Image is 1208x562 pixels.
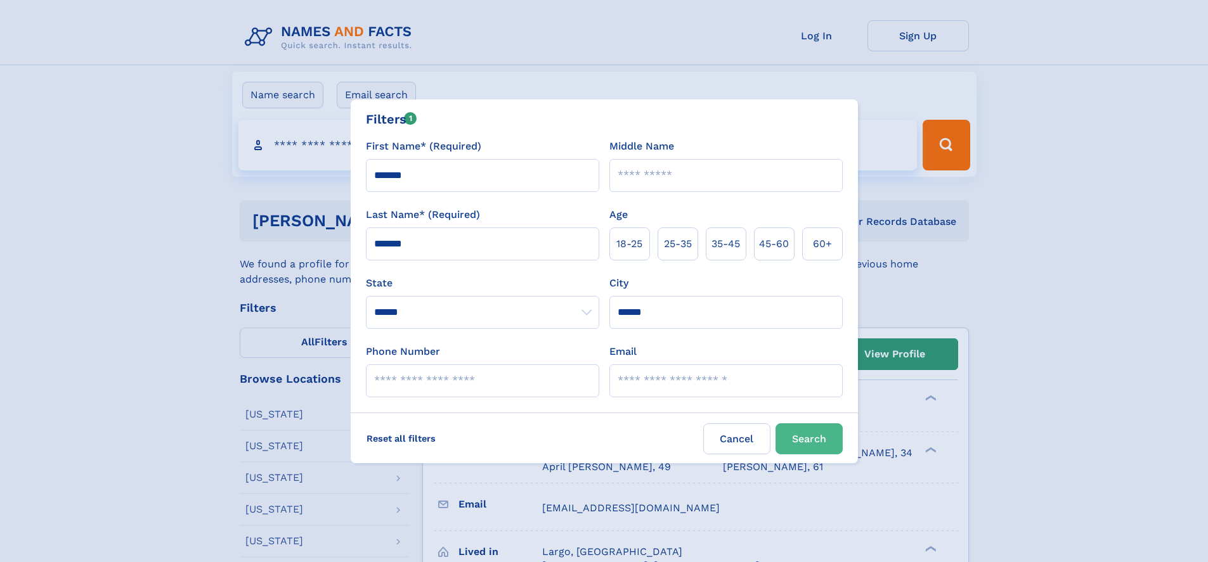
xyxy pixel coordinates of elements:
[366,110,417,129] div: Filters
[703,423,770,454] label: Cancel
[813,236,832,252] span: 60+
[609,276,628,291] label: City
[366,276,599,291] label: State
[776,423,843,454] button: Search
[609,139,674,154] label: Middle Name
[366,207,480,222] label: Last Name* (Required)
[759,236,789,252] span: 45‑60
[711,236,740,252] span: 35‑45
[366,344,440,359] label: Phone Number
[609,207,628,222] label: Age
[609,344,637,359] label: Email
[616,236,642,252] span: 18‑25
[664,236,692,252] span: 25‑35
[358,423,444,454] label: Reset all filters
[366,139,481,154] label: First Name* (Required)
